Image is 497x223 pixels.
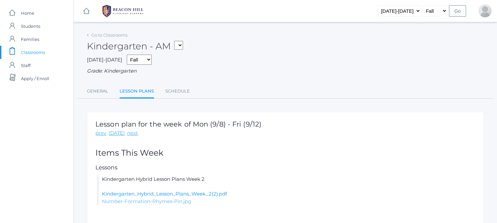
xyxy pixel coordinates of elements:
[95,164,475,171] h5: Lessons
[127,129,138,137] a: next
[21,7,34,20] span: Home
[87,41,183,51] h2: Kindergarten - AM
[108,129,125,137] a: [DATE]
[87,57,122,63] span: [DATE]-[DATE]
[87,67,484,75] div: Grade: Kindergarten
[98,3,147,19] img: BHCALogos-05-308ed15e86a5a0abce9b8dd61676a3503ac9727e845dece92d48e8588c001991.png
[91,32,127,38] a: Go to Classrooms
[97,176,475,205] li: Kindergarten Hybrid Lesson Plans Week 2
[449,5,466,17] input: Go
[165,85,190,98] a: Schedule
[120,85,154,99] a: Lesson Plans
[95,120,261,128] h1: Lesson plan for the week of Mon (9/8) - Fri (9/12)
[478,4,491,17] div: Kate Gregg
[102,191,227,197] a: Kindergarten_Hybrid_Lesson_Plans_Week_2(2).pdf
[21,59,30,72] span: Staff
[95,129,106,137] a: prev
[87,85,108,98] a: General
[21,20,40,33] span: Students
[102,198,191,204] a: Number-Formation-Rhymes-Pin.jpg
[21,33,39,46] span: Families
[95,148,475,158] h2: Items This Week
[21,46,45,59] span: Classrooms
[21,72,49,85] span: Apply / Enroll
